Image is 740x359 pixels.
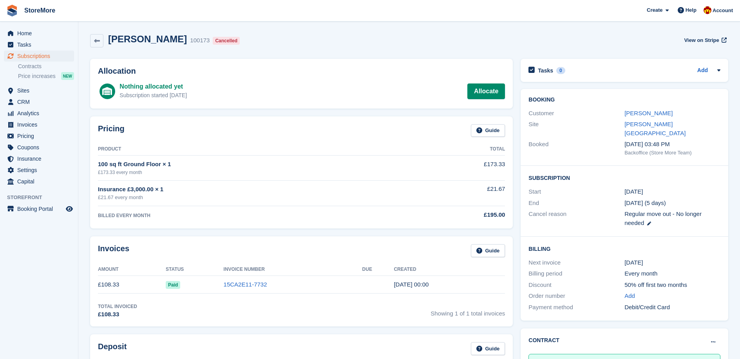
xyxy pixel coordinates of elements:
[61,72,74,80] div: NEW
[528,303,624,312] div: Payment method
[624,121,686,136] a: [PERSON_NAME][GEOGRAPHIC_DATA]
[166,281,180,289] span: Paid
[471,124,505,137] a: Guide
[17,108,64,119] span: Analytics
[17,131,64,141] span: Pricing
[17,176,64,187] span: Capital
[6,5,18,16] img: stora-icon-8386f47178a22dfd0bd8f6a31ec36ba5ce8667c1dd55bd0f319d3a0aa187defe.svg
[538,67,553,74] h2: Tasks
[17,96,64,107] span: CRM
[17,51,64,62] span: Subscriptions
[4,176,74,187] a: menu
[697,66,708,75] a: Add
[108,34,187,44] h2: [PERSON_NAME]
[413,156,505,180] td: £173.33
[17,142,64,153] span: Coupons
[624,269,720,278] div: Every month
[98,124,125,137] h2: Pricing
[4,203,74,214] a: menu
[98,212,413,219] div: BILLED EVERY MONTH
[98,160,413,169] div: 100 sq ft Ground Floor × 1
[166,263,224,276] th: Status
[119,91,187,100] div: Subscription started [DATE]
[713,7,733,15] span: Account
[98,194,413,201] div: £21.67 every month
[4,39,74,50] a: menu
[18,72,74,80] a: Price increases NEW
[624,303,720,312] div: Debit/Credit Card
[98,342,127,355] h2: Deposit
[4,96,74,107] a: menu
[528,281,624,290] div: Discount
[704,6,711,14] img: Store More Team
[213,37,240,45] div: Cancelled
[413,210,505,219] div: £195.00
[556,67,565,74] div: 0
[467,83,505,99] a: Allocate
[528,109,624,118] div: Customer
[528,97,720,103] h2: Booking
[413,180,505,206] td: £21.67
[4,28,74,39] a: menu
[624,187,643,196] time: 2025-08-08 23:00:00 UTC
[624,281,720,290] div: 50% off first two months
[4,119,74,130] a: menu
[17,153,64,164] span: Insurance
[431,303,505,319] span: Showing 1 of 1 total invoices
[624,149,720,157] div: Backoffice (Store More Team)
[119,82,187,91] div: Nothing allocated yet
[394,263,505,276] th: Created
[624,210,702,226] span: Regular move out - No longer needed
[528,258,624,267] div: Next invoice
[681,34,728,47] a: View on Stripe
[98,185,413,194] div: Insurance £3,000.00 × 1
[624,140,720,149] div: [DATE] 03:48 PM
[624,110,673,116] a: [PERSON_NAME]
[528,336,559,344] h2: Contract
[18,63,74,70] a: Contracts
[413,143,505,156] th: Total
[98,244,129,257] h2: Invoices
[528,174,720,181] h2: Subscription
[17,39,64,50] span: Tasks
[7,194,78,201] span: Storefront
[17,165,64,176] span: Settings
[528,269,624,278] div: Billing period
[17,28,64,39] span: Home
[17,85,64,96] span: Sites
[98,263,166,276] th: Amount
[98,276,166,294] td: £108.33
[528,245,720,252] h2: Billing
[684,36,719,44] span: View on Stripe
[18,73,56,80] span: Price increases
[21,4,58,17] a: StoreMore
[4,131,74,141] a: menu
[394,281,429,288] time: 2025-08-08 23:00:38 UTC
[98,303,137,310] div: Total Invoiced
[647,6,662,14] span: Create
[4,85,74,96] a: menu
[224,263,362,276] th: Invoice Number
[224,281,267,288] a: 15CA2E11-7732
[528,210,624,227] div: Cancel reason
[190,36,210,45] div: 100173
[98,169,413,176] div: £173.33 every month
[17,203,64,214] span: Booking Portal
[98,143,413,156] th: Product
[528,292,624,301] div: Order number
[528,199,624,208] div: End
[471,244,505,257] a: Guide
[4,165,74,176] a: menu
[624,258,720,267] div: [DATE]
[4,142,74,153] a: menu
[4,108,74,119] a: menu
[528,120,624,138] div: Site
[528,187,624,196] div: Start
[17,119,64,130] span: Invoices
[4,153,74,164] a: menu
[686,6,697,14] span: Help
[98,67,505,76] h2: Allocation
[362,263,394,276] th: Due
[4,51,74,62] a: menu
[65,204,74,214] a: Preview store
